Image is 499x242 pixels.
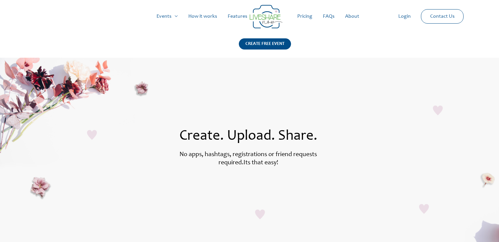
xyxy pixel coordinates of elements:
a: Pricing [292,6,318,27]
a: CREATE FREE EVENT [239,38,291,58]
nav: Site Navigation [11,6,488,27]
a: FAQs [318,6,340,27]
a: Events [151,6,183,27]
label: No apps, hashtags, registrations or friend requests required. [179,151,317,166]
div: CREATE FREE EVENT [239,38,291,50]
img: Group 14 | Live Photo Slideshow for Events | Create Free Events Album for Any Occasion [250,5,282,29]
a: About [340,6,364,27]
label: Its that easy! [243,160,278,166]
a: Login [393,6,416,27]
span: Create. Upload. Share. [179,129,317,144]
a: Contact Us [425,10,460,23]
a: Features [222,6,253,27]
a: How it works [183,6,222,27]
